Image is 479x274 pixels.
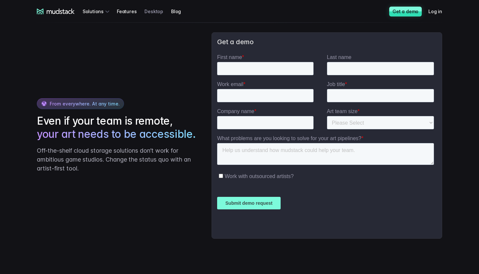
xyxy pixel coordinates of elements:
[217,54,437,233] iframe: Form 1
[37,128,195,141] span: your art needs to be accessible.
[83,5,112,17] div: Solutions
[144,5,171,17] a: Desktop
[428,5,450,17] a: Log in
[171,5,189,17] a: Blog
[389,7,422,16] a: Get a demo
[37,146,198,173] p: Off-the-shelf cloud storage solutions don’t work for ambitious game studios. Change the status qu...
[117,5,144,17] a: Features
[37,114,198,141] h2: Even if your team is remote,
[217,38,437,46] h3: Get a demo
[50,101,120,107] span: From everywhere. At any time.
[37,9,75,15] a: mudstack logo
